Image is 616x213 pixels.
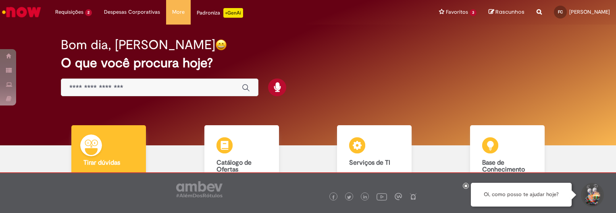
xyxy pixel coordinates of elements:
[441,125,574,202] a: Base de Conhecimento Consulte e aprenda
[331,195,335,199] img: logo_footer_facebook.png
[470,9,477,16] span: 3
[83,170,134,186] p: Tirar dúvidas com Lupi Assist e Gen Ai
[172,8,185,16] span: More
[85,9,92,16] span: 2
[55,8,83,16] span: Requisições
[569,8,610,15] span: [PERSON_NAME]
[495,8,524,16] span: Rascunhos
[175,125,308,202] a: Catálogo de Ofertas Abra uma solicitação
[223,8,243,18] p: +GenAi
[61,56,555,70] h2: O que você procura hoje?
[104,8,160,16] span: Despesas Corporativas
[215,39,227,51] img: happy-face.png
[363,195,367,200] img: logo_footer_linkedin.png
[446,8,468,16] span: Favoritos
[410,193,417,200] img: logo_footer_naosei.png
[471,183,572,207] div: Oi, como posso te ajudar hoje?
[61,38,215,52] h2: Bom dia, [PERSON_NAME]
[489,8,524,16] a: Rascunhos
[216,159,252,174] b: Catálogo de Ofertas
[1,4,42,20] img: ServiceNow
[83,159,120,167] b: Tirar dúvidas
[349,170,400,178] p: Encontre ajuda
[347,195,351,199] img: logo_footer_twitter.png
[197,8,243,18] div: Padroniza
[308,125,441,202] a: Serviços de TI Encontre ajuda
[349,159,390,167] b: Serviços de TI
[482,159,525,174] b: Base de Conhecimento
[42,125,175,202] a: Tirar dúvidas Tirar dúvidas com Lupi Assist e Gen Ai
[395,193,402,200] img: logo_footer_workplace.png
[558,9,563,14] span: FC
[176,181,223,197] img: logo_footer_ambev_rotulo_gray.png
[580,183,604,207] button: Iniciar Conversa de Suporte
[377,191,387,202] img: logo_footer_youtube.png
